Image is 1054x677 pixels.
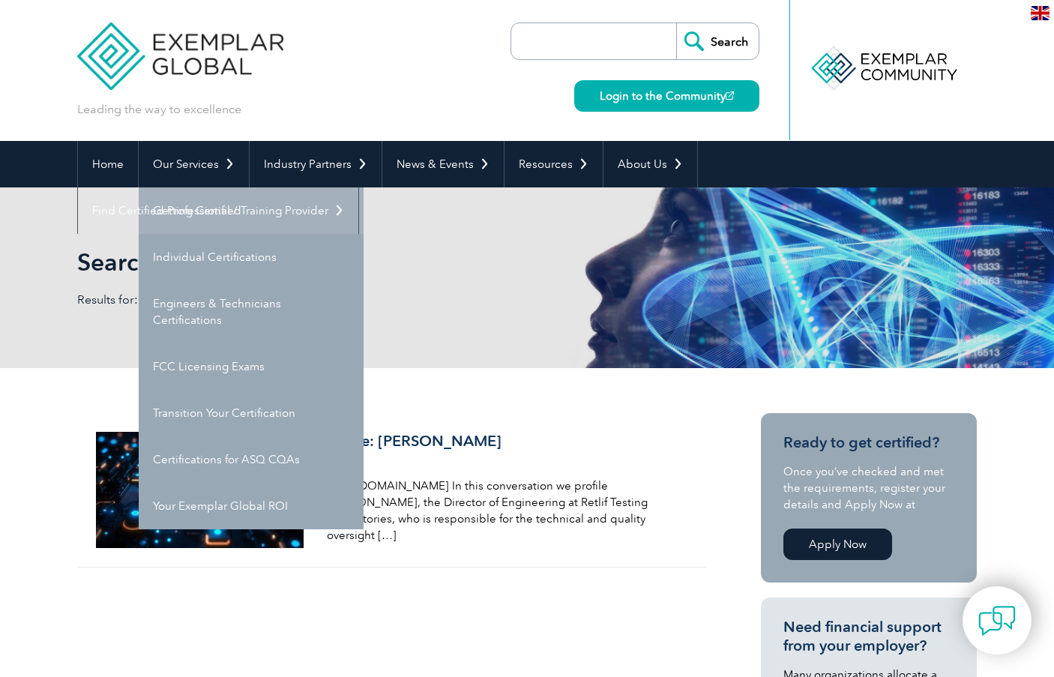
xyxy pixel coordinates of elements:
p: [URL][DOMAIN_NAME] In this conversation we profile [PERSON_NAME], the Director of Engineering at ... [327,478,682,544]
a: Our Services [139,141,249,187]
img: open_square.png [726,91,734,100]
img: en [1031,6,1050,20]
a: Home [78,141,138,187]
p: Once you’ve checked and met the requirements, register your details and Apply Now at [783,463,954,513]
a: About Us [603,141,697,187]
a: Resources [505,141,603,187]
a: Find Certified Professional / Training Provider [78,187,358,234]
a: Industry Partners [250,141,382,187]
h3: Profile: [PERSON_NAME] [327,432,682,451]
p: Leading the way to excellence [77,101,241,118]
img: contact-chat.png [978,602,1016,640]
a: FCC Licensing Exams [139,343,364,390]
a: Engineers & Technicians Certifications [139,280,364,343]
a: News & Events [382,141,504,187]
a: Profile: [PERSON_NAME] [DATE] [URL][DOMAIN_NAME] In this conversation we profile [PERSON_NAME], t... [77,413,707,568]
img: ai-generated-8952416_1280-300x168.jpg [96,432,304,548]
h1: Search [77,247,653,277]
a: Individual Certifications [139,234,364,280]
a: Login to the Community [574,80,759,112]
a: Transition Your Certification [139,390,364,436]
input: Search [676,23,759,59]
a: Apply Now [783,529,892,560]
h3: Need financial support from your employer? [783,618,954,655]
a: Certifications for ASQ CQAs [139,436,364,483]
h3: Ready to get certified? [783,433,954,452]
a: Your Exemplar Global ROI [139,483,364,529]
p: Results for: ISO 17025 lead [77,292,527,308]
